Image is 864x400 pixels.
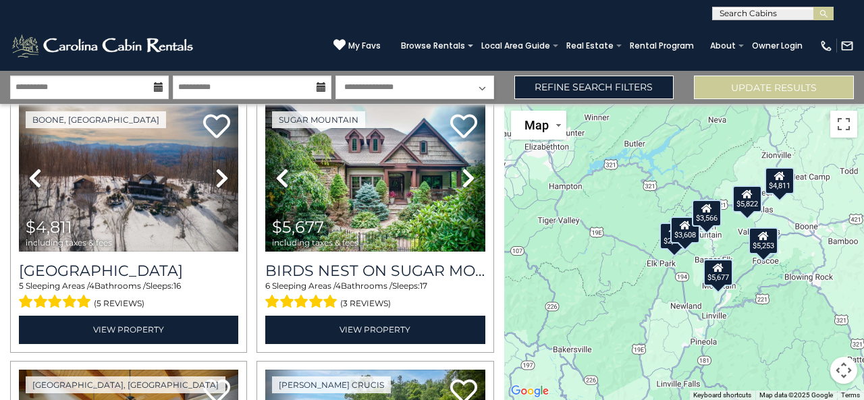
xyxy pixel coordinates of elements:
div: $2,518 [659,222,689,249]
a: Local Area Guide [475,36,557,55]
a: My Favs [333,38,381,53]
span: 4 [335,281,341,291]
a: View Property [265,316,485,343]
span: 5 [19,281,24,291]
div: Sleeping Areas / Bathrooms / Sleeps: [265,280,485,312]
img: mail-regular-white.png [840,39,854,53]
a: Browse Rentals [394,36,472,55]
a: [PERSON_NAME] Crucis [272,376,391,393]
a: View Property [19,316,238,343]
span: including taxes & fees [272,238,358,247]
a: Real Estate [560,36,620,55]
div: $5,822 [733,185,763,212]
a: Rental Program [623,36,701,55]
a: Sugar Mountain [272,111,365,128]
span: including taxes & fees [26,238,112,247]
a: Add to favorites [450,113,477,142]
span: My Favs [348,40,381,52]
div: $3,566 [692,199,722,226]
a: Open this area in Google Maps (opens a new window) [508,382,552,400]
span: 16 [173,281,181,291]
button: Map camera controls [830,357,857,384]
h3: Wolf Ridge Lodge [19,262,238,280]
img: Google [508,382,552,400]
button: Update Results [694,76,854,99]
a: Terms (opens in new tab) [841,391,860,399]
div: $5,677 [703,259,733,286]
span: Map [524,118,549,132]
span: $4,811 [26,217,72,237]
a: Refine Search Filters [514,76,674,99]
a: About [703,36,742,55]
a: Add to favorites [203,113,230,142]
span: (5 reviews) [94,295,144,312]
a: [GEOGRAPHIC_DATA] [19,262,238,280]
div: $4,811 [765,167,794,194]
span: 17 [420,281,427,291]
a: [GEOGRAPHIC_DATA], [GEOGRAPHIC_DATA] [26,376,225,393]
span: Map data ©2025 Google [759,391,833,399]
span: $5,677 [272,217,324,237]
img: White-1-2.png [10,32,197,59]
a: Birds Nest On Sugar Mountain [265,262,485,280]
span: 4 [89,281,94,291]
img: thumbnail_167632564.jpeg [19,105,238,252]
span: (3 reviews) [340,295,391,312]
a: Owner Login [745,36,809,55]
span: 6 [265,281,270,291]
button: Change map style [511,111,566,140]
div: $3,608 [670,216,700,243]
button: Keyboard shortcuts [693,391,751,400]
div: Sleeping Areas / Bathrooms / Sleeps: [19,280,238,312]
div: $5,253 [749,227,778,254]
button: Toggle fullscreen view [830,111,857,138]
img: thumbnail_168440338.jpeg [265,105,485,252]
img: phone-regular-white.png [819,39,833,53]
a: Boone, [GEOGRAPHIC_DATA] [26,111,166,128]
